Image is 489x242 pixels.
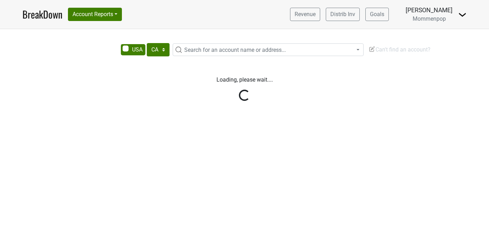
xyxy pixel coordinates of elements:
span: Mommenpop [413,15,446,22]
a: Distrib Inv [326,8,360,21]
img: Edit [369,46,376,53]
a: Goals [365,8,389,21]
p: Loading, please wait.... [50,76,439,84]
img: Dropdown Menu [458,11,467,19]
a: BreakDown [22,7,62,22]
div: [PERSON_NAME] [406,6,453,15]
span: Can't find an account? [369,46,431,53]
button: Account Reports [68,8,122,21]
a: Revenue [290,8,320,21]
span: Search for an account name or address... [184,47,286,53]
